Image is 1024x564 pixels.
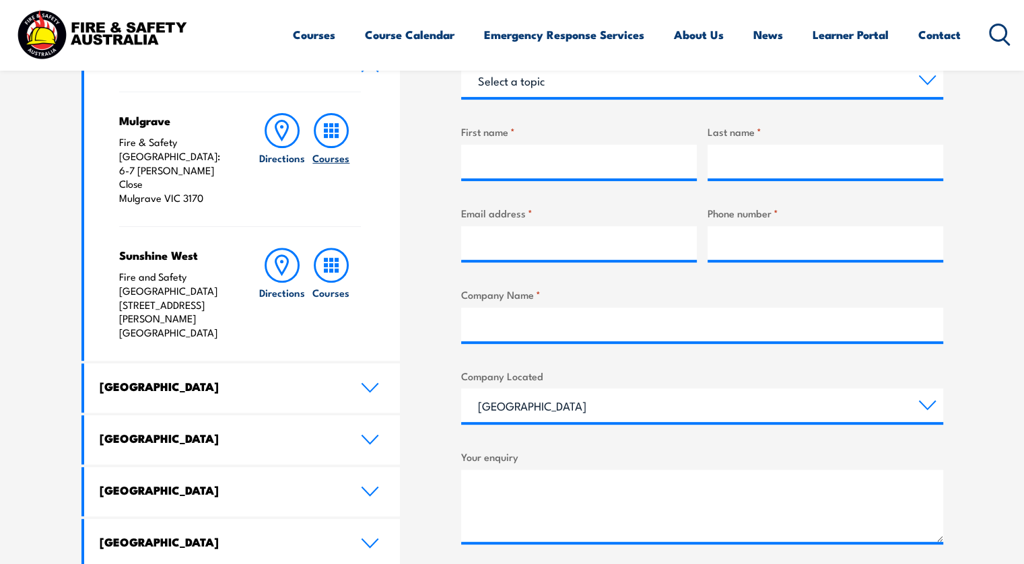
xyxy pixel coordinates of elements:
h4: [GEOGRAPHIC_DATA] [100,534,341,549]
h4: [GEOGRAPHIC_DATA] [100,483,341,497]
h6: Courses [312,285,349,299]
p: Fire & Safety [GEOGRAPHIC_DATA]: 6-7 [PERSON_NAME] Close Mulgrave VIC 3170 [119,135,232,205]
a: [GEOGRAPHIC_DATA] [84,467,401,516]
a: Courses [307,113,355,205]
a: Directions [258,113,306,205]
label: First name [461,124,697,139]
label: Company Located [461,368,943,384]
label: Your enquiry [461,449,943,464]
h4: Sunshine West [119,248,232,262]
h6: Directions [259,285,305,299]
a: Emergency Response Services [484,17,644,52]
h4: [GEOGRAPHIC_DATA] [100,379,341,394]
label: Email address [461,205,697,221]
a: Courses [293,17,335,52]
a: Course Calendar [365,17,454,52]
p: Fire and Safety [GEOGRAPHIC_DATA] [STREET_ADDRESS][PERSON_NAME] [GEOGRAPHIC_DATA] [119,270,232,340]
a: About Us [674,17,724,52]
a: Contact [918,17,961,52]
a: Courses [307,248,355,340]
h4: Mulgrave [119,113,232,128]
h6: Courses [312,151,349,165]
a: [GEOGRAPHIC_DATA] [84,415,401,464]
a: Learner Portal [813,17,889,52]
h6: Directions [259,151,305,165]
label: Phone number [708,205,943,221]
label: Company Name [461,287,943,302]
a: Directions [258,248,306,340]
a: News [753,17,783,52]
h4: Victoria [100,58,341,73]
label: Last name [708,124,943,139]
a: [GEOGRAPHIC_DATA] [84,363,401,413]
h4: [GEOGRAPHIC_DATA] [100,431,341,446]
